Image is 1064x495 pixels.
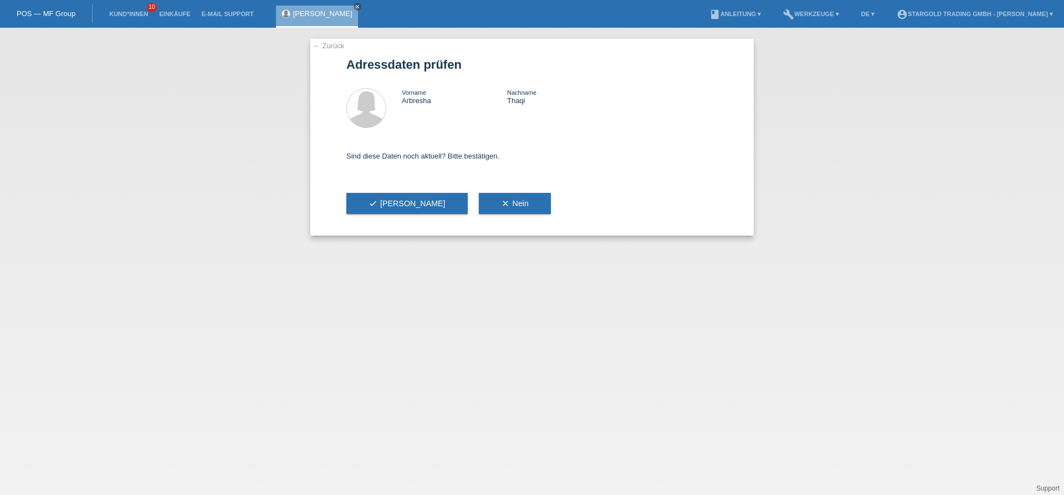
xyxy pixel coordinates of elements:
[402,88,507,105] div: Arbresha
[369,199,377,208] i: check
[777,11,845,17] a: buildWerkzeuge ▾
[891,11,1058,17] a: account_circleStargold Trading GmbH - [PERSON_NAME] ▾
[346,141,718,171] div: Sind diese Daten noch aktuell? Bitte bestätigen.
[346,193,468,214] button: check[PERSON_NAME]
[147,3,157,12] span: 10
[897,9,908,20] i: account_circle
[501,199,510,208] i: clear
[507,88,612,105] div: Thaqi
[783,9,794,20] i: build
[501,199,529,208] span: Nein
[293,9,352,18] a: [PERSON_NAME]
[346,58,718,72] h1: Adressdaten prüfen
[313,42,344,50] a: ← Zurück
[856,11,880,17] a: DE ▾
[154,11,196,17] a: Einkäufe
[402,89,426,96] span: Vorname
[17,9,75,18] a: POS — MF Group
[355,4,360,9] i: close
[479,193,551,214] button: clearNein
[709,9,720,20] i: book
[369,199,446,208] span: [PERSON_NAME]
[507,89,536,96] span: Nachname
[104,11,154,17] a: Kund*innen
[704,11,766,17] a: bookAnleitung ▾
[1036,484,1060,492] a: Support
[354,3,361,11] a: close
[196,11,259,17] a: E-Mail Support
